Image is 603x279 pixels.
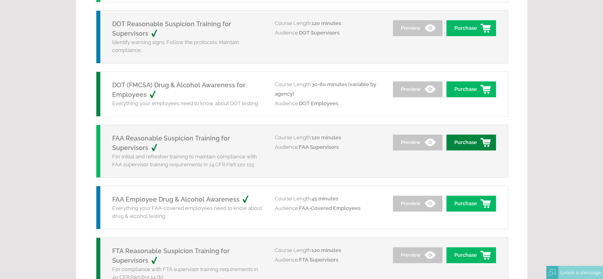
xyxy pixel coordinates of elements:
a: DOT (FMCSA) Drug & Alcohol Awareness for Employees [112,81,245,98]
p: Course Length: [275,19,382,28]
a: FTA Reasonable Suspicion Training for Supervisors [112,247,230,264]
span: FAA Supervisors [299,144,339,150]
span: For initial and refresher training to maintain compliance with FAA supervisor training requiremen... [112,154,257,167]
p: Audience: [275,255,382,265]
a: Preview [393,196,442,212]
a: FAA Reasonable Suspicion Training for Supervisors [112,135,230,152]
a: Preview [393,247,442,263]
p: Course Length: [275,246,382,255]
span: 120 minutes [312,20,341,26]
a: Purchase [446,135,496,150]
span: 45 minutes [312,196,338,202]
a: DOT Reasonable Suspicion Training for Supervisors [112,20,231,37]
a: Purchase [446,81,496,97]
p: Course Length: [275,133,382,142]
p: Audience: [275,99,382,108]
p: Identify warning signs. Follow the protocols. Maintain compliance. [112,38,263,54]
img: Offline [549,269,556,276]
p: Audience: [275,142,382,152]
a: Purchase [446,20,496,36]
span: 120 minutes [312,135,341,140]
p: Audience: [275,28,382,38]
p: Audience: [275,204,382,213]
a: Purchase [446,247,496,263]
span: DOT Supervisors [299,30,339,36]
span: FTA Supervisors [299,257,338,263]
a: Preview [393,135,442,150]
p: Course Length: [275,80,382,99]
span: FAA-Covered Employees [299,205,360,211]
a: Purchase [446,196,496,212]
span: 120 minutes [312,247,341,253]
a: Preview [393,20,442,36]
p: Course Length: [275,194,382,204]
div: Leave a message [558,266,603,279]
a: FAA Employee Drug & Alcohol Awareness [112,196,257,203]
span: DOT Employees [299,100,338,106]
a: Preview [393,81,442,97]
p: Everything your FAA-covered employees need to know about drug & alcohol testing [112,204,263,220]
span: 30-60 minutes (variable by agency) [275,81,376,97]
p: Everything your employees need to know about DOT testing. [112,100,263,108]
